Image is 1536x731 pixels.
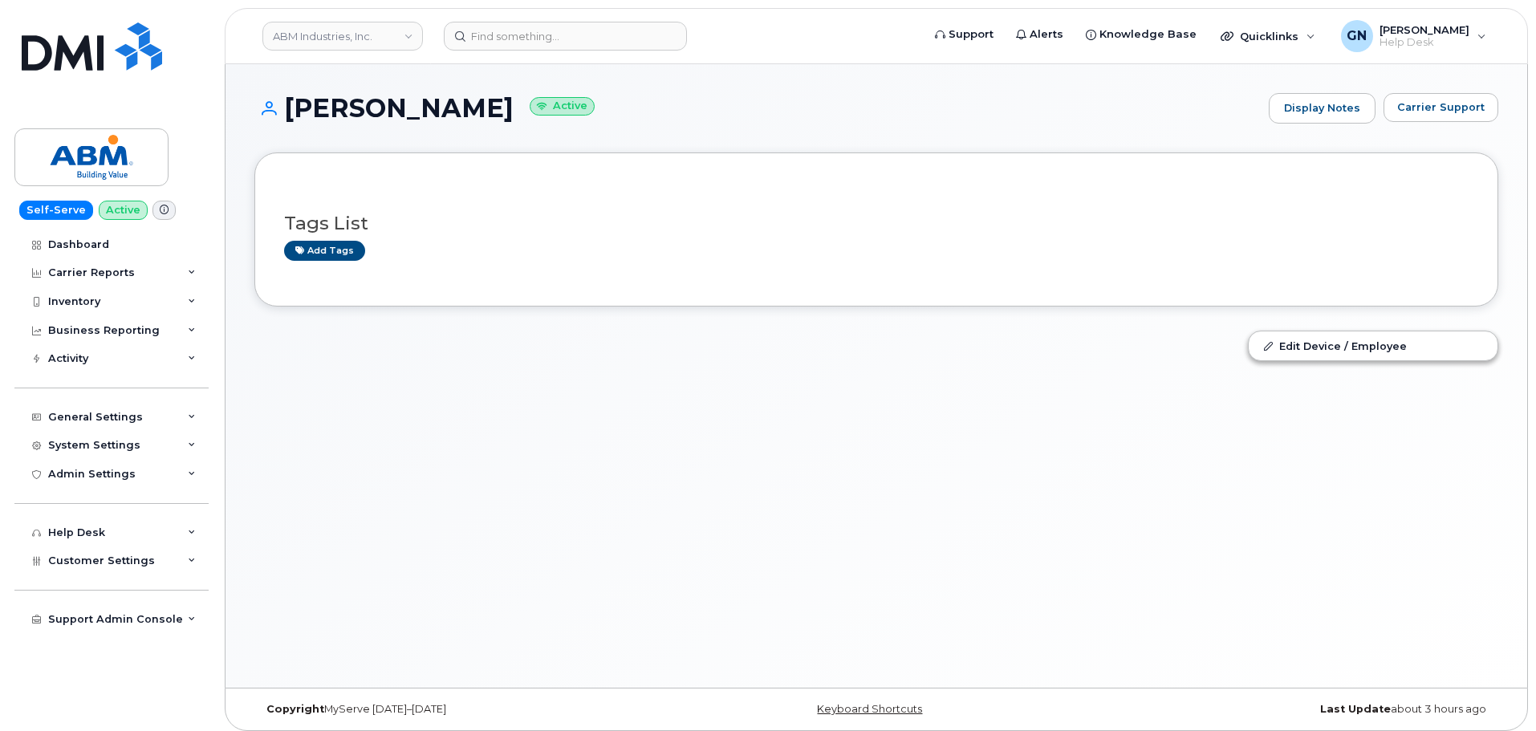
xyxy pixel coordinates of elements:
[1083,703,1498,716] div: about 3 hours ago
[1384,93,1498,122] button: Carrier Support
[1320,703,1391,715] strong: Last Update
[254,94,1261,122] h1: [PERSON_NAME]
[284,213,1469,234] h3: Tags List
[266,703,324,715] strong: Copyright
[1397,99,1485,115] span: Carrier Support
[530,97,595,116] small: Active
[817,703,922,715] a: Keyboard Shortcuts
[284,241,365,261] a: Add tags
[1269,93,1375,124] a: Display Notes
[254,703,669,716] div: MyServe [DATE]–[DATE]
[1249,331,1497,360] a: Edit Device / Employee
